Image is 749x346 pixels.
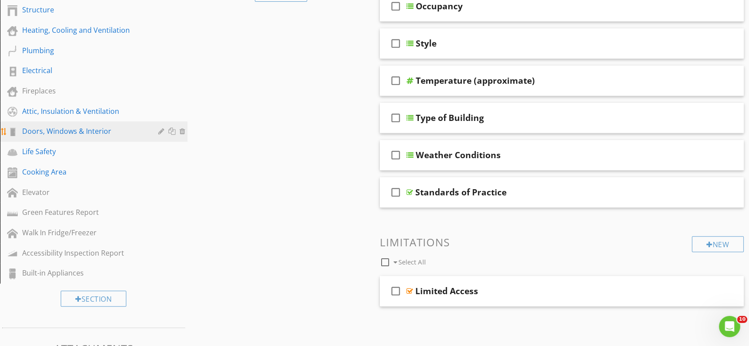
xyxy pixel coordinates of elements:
i: check_box_outline_blank [389,107,403,128]
div: Doors, Windows & Interior [22,126,145,136]
span: 10 [737,316,747,323]
div: Structure [22,4,145,15]
div: Standards of Practice [415,187,507,198]
div: Occupancy [416,1,463,12]
div: Electrical [22,65,145,76]
div: Green Features Report [22,207,145,218]
div: Limited Access [415,286,478,296]
div: Built-in Appliances [22,268,145,278]
div: Temperature (approximate) [416,75,535,86]
i: check_box_outline_blank [389,280,403,302]
div: Weather Conditions [416,150,501,160]
div: Type of Building [416,113,484,123]
div: Elevator [22,187,145,198]
span: Select All [398,258,425,266]
div: Style [416,38,437,49]
h3: Limitations [380,236,744,248]
iframe: Intercom live chat [719,316,740,337]
div: Cooking Area [22,167,145,177]
div: New [692,236,744,252]
div: Section [61,291,126,307]
div: Heating, Cooling and Ventilation [22,25,145,35]
i: check_box_outline_blank [389,70,403,91]
div: Life Safety [22,146,145,157]
div: Attic, Insulation & Ventilation [22,106,145,117]
div: Plumbing [22,45,145,56]
div: Accessibility Inspection Report [22,248,145,258]
div: Walk In Fridge/Freezer [22,227,145,238]
i: check_box_outline_blank [389,144,403,166]
i: check_box_outline_blank [389,33,403,54]
i: check_box_outline_blank [389,182,403,203]
div: Fireplaces [22,86,145,96]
